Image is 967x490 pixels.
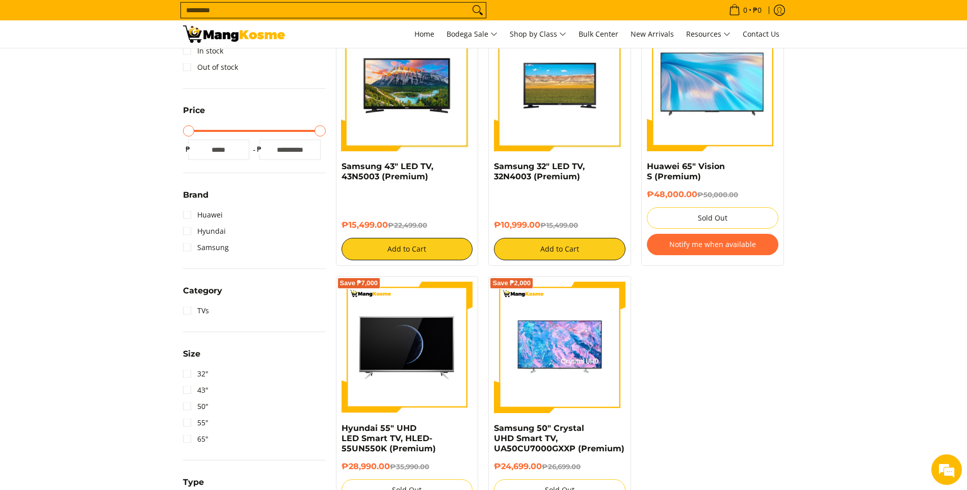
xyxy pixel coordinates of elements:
span: ₱ [254,144,265,154]
a: In stock [183,43,223,59]
div: Minimize live chat window [167,5,192,30]
span: Brand [183,191,208,199]
del: ₱15,499.00 [540,221,578,229]
a: 32" [183,366,208,382]
h6: ₱15,499.00 [342,220,473,230]
h6: ₱48,000.00 [647,189,778,200]
a: Samsung [183,239,229,256]
img: TVs - Premium Television Brands l Mang Kosme [183,25,285,43]
a: Huawei 65" Vision S (Premium) [647,161,725,181]
span: New Arrivals [631,29,674,39]
span: Save ₱2,000 [492,280,531,286]
a: TVs [183,303,209,319]
button: Add to Cart [342,238,473,260]
span: We're online! [59,128,141,231]
del: ₱26,699.00 [542,462,581,471]
span: Resources [686,28,730,41]
a: Contact Us [738,20,785,48]
button: Notify me when available [647,234,778,255]
del: ₱22,499.00 [388,221,427,229]
del: ₱35,990.00 [390,462,429,471]
del: ₱50,000.00 [697,190,738,199]
img: samsung-43-inch-led-tv-full-view- mang-kosme [342,20,473,151]
a: Bulk Center [573,20,623,48]
a: Resources [681,20,736,48]
span: ₱0 [751,7,763,14]
img: huawei-s-65-inch-4k-lcd-display-tv-full-view-mang-kosme [647,25,778,145]
span: • [726,5,765,16]
summary: Open [183,287,222,303]
h6: ₱28,990.00 [342,461,473,472]
summary: Open [183,191,208,207]
span: ₱ [183,144,193,154]
img: hyundai-ultra-hd-smart-tv-65-inch-full-view-mang-kosme [342,282,473,413]
a: 55" [183,415,208,431]
a: New Arrivals [625,20,679,48]
a: Hyundai [183,223,226,239]
nav: Main Menu [295,20,785,48]
span: Home [414,29,434,39]
a: 43" [183,382,208,398]
button: Search [469,3,486,18]
span: Size [183,350,200,358]
a: Hyundai 55" UHD LED Smart TV, HLED-55UN550K (Premium) [342,423,436,453]
span: Type [183,478,204,486]
span: Contact Us [743,29,779,39]
a: Samsung 50" Crystal UHD Smart TV, UA50CU7000GXXP (Premium) [494,423,624,453]
span: Shop by Class [510,28,566,41]
a: Bodega Sale [441,20,503,48]
div: Chat with us now [53,57,171,70]
span: Bulk Center [579,29,618,39]
summary: Open [183,350,200,366]
a: Shop by Class [505,20,571,48]
a: 65" [183,431,208,447]
a: Samsung 32" LED TV, 32N4003 (Premium) [494,161,585,181]
span: Bodega Sale [447,28,498,41]
span: Price [183,106,205,115]
h6: ₱10,999.00 [494,220,625,230]
summary: Open [183,106,205,122]
span: Category [183,287,222,295]
a: Huawei [183,207,223,223]
a: 50" [183,398,208,415]
button: Sold Out [647,207,778,229]
textarea: Type your message and hit 'Enter' [5,278,194,314]
a: Home [409,20,439,48]
span: 0 [742,7,749,14]
span: Save ₱7,000 [340,280,378,286]
a: Out of stock [183,59,238,75]
a: Samsung 43" LED TV, 43N5003 (Premium) [342,161,433,181]
img: Samsung 50" Crystal UHD Smart TV, UA50CU7000GXXP (Premium) [494,282,625,413]
button: Add to Cart [494,238,625,260]
img: samsung-32-inch-led-tv-full-view-mang-kosme [494,20,625,151]
h6: ₱24,699.00 [494,461,625,472]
